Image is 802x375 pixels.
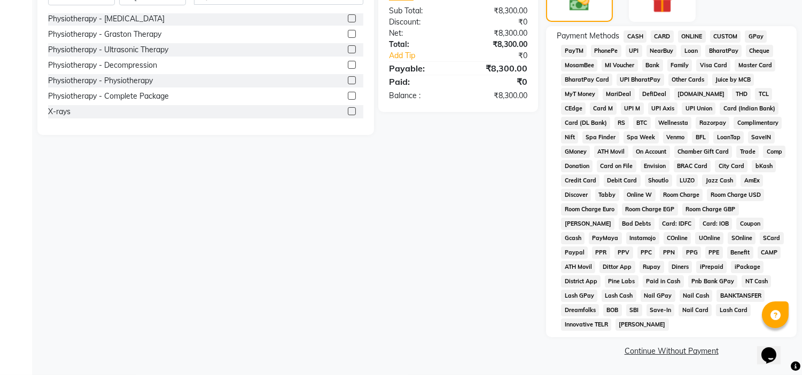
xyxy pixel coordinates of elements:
span: Diners [668,261,692,273]
span: CEdge [561,102,586,115]
span: Complimentary [734,117,782,129]
span: PPG [682,246,701,259]
span: Nail Card [679,304,712,316]
span: TCL [755,88,772,100]
span: UPI M [621,102,644,115]
span: DefiDeal [639,88,670,100]
span: Bank [642,59,663,71]
span: CASH [624,30,647,43]
div: Payable: [381,62,458,75]
span: UPI Union [682,102,715,115]
div: ₹0 [458,75,536,88]
span: Room Charge Euro [561,203,618,216]
span: Save-In [647,304,675,316]
span: ATH Movil [594,146,628,158]
span: District App [561,275,601,288]
span: Card M [590,102,617,115]
span: Paid in Cash [643,275,684,288]
span: PPV [614,246,633,259]
span: [DOMAIN_NAME] [674,88,728,100]
span: CARD [651,30,674,43]
span: Innovative TELR [561,318,611,331]
div: Physiotherapy - Decompression [48,60,157,71]
span: PPC [637,246,656,259]
span: ATH Movil [561,261,595,273]
div: Sub Total: [381,5,458,17]
span: SBI [626,304,642,316]
span: MI Voucher [602,59,638,71]
span: Razorpay [696,117,729,129]
span: Family [667,59,692,71]
span: PPE [705,246,723,259]
div: Physiotherapy - Complete Package [48,91,169,102]
span: Envision [641,160,669,172]
span: Instamojo [626,232,659,244]
div: Physiotherapy - [MEDICAL_DATA] [48,13,165,25]
span: Pnb Bank GPay [688,275,738,288]
span: MyT Money [561,88,598,100]
span: BFL [692,131,709,143]
span: GMoney [561,146,590,158]
span: Lash Cash [602,290,636,302]
span: UPI BharatPay [617,74,664,86]
div: Physiotherapy - Graston Therapy [48,29,161,40]
span: ONLINE [678,30,706,43]
span: Tabby [595,189,619,201]
iframe: chat widget [757,332,791,364]
span: PPR [592,246,610,259]
div: Paid: [381,75,458,88]
span: bKash [752,160,776,172]
span: Gcash [561,232,585,244]
span: PayMaya [589,232,622,244]
span: Card (DL Bank) [561,117,610,129]
span: Card on File [597,160,636,172]
div: ₹0 [458,17,536,28]
span: BTC [633,117,651,129]
span: Chamber Gift Card [674,146,733,158]
span: Venmo [663,131,688,143]
span: MariDeal [603,88,635,100]
span: SCard [760,232,784,244]
div: Balance : [381,90,458,101]
span: Wellnessta [655,117,692,129]
span: NearBuy [647,45,677,57]
span: Cheque [746,45,773,57]
a: Continue Without Payment [548,346,795,357]
span: Debit Card [604,174,641,187]
span: PPN [659,246,678,259]
span: Spa Week [624,131,659,143]
a: Add Tip [381,50,471,61]
span: [PERSON_NAME] [616,318,669,331]
span: CUSTOM [710,30,741,43]
span: MosamBee [561,59,597,71]
span: AmEx [741,174,763,187]
span: Nift [561,131,578,143]
span: Donation [561,160,593,172]
span: Benefit [727,246,753,259]
span: BOB [603,304,622,316]
div: ₹0 [471,50,536,61]
span: THD [732,88,751,100]
div: ₹8,300.00 [458,28,536,39]
span: [PERSON_NAME] [561,218,614,230]
div: Total: [381,39,458,50]
span: Room Charge GBP [682,203,739,216]
div: ₹8,300.00 [458,39,536,50]
span: BRAC Card [674,160,711,172]
span: Discover [561,189,591,201]
span: Room Charge EGP [622,203,678,216]
span: Nail Cash [680,290,713,302]
div: Physiotherapy - Ultrasonic Therapy [48,44,168,55]
span: Lash Card [716,304,751,316]
span: COnline [664,232,691,244]
span: Trade [736,146,759,158]
span: SaveIN [748,131,775,143]
div: X-rays [48,106,71,117]
span: LUZO [676,174,698,187]
span: iPackage [731,261,764,273]
span: Loan [681,45,701,57]
span: BharatPay Card [561,74,612,86]
span: Bad Debts [619,218,655,230]
span: PhonePe [591,45,621,57]
span: Juice by MCB [712,74,754,86]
